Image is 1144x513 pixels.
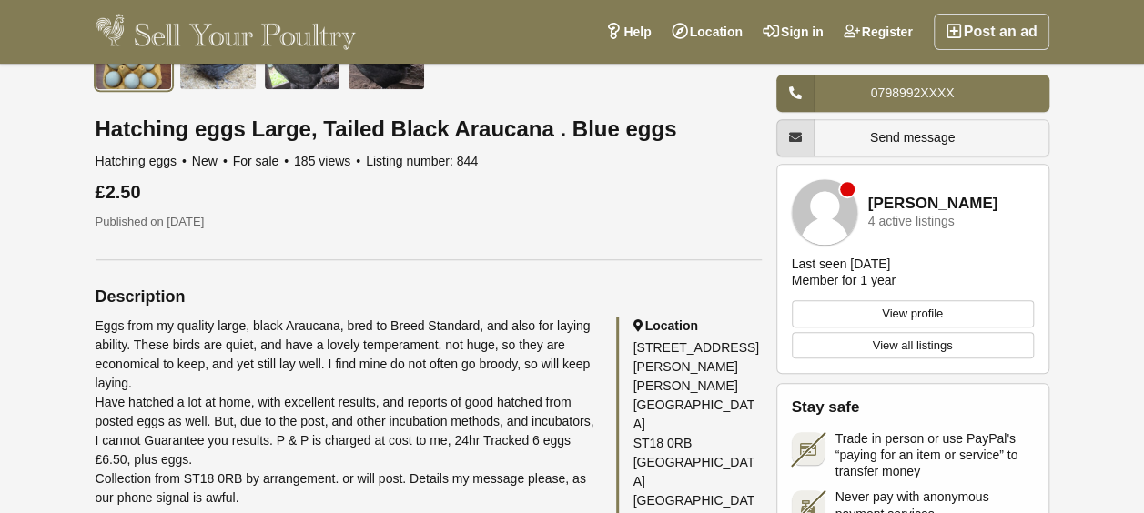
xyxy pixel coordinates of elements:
a: 0798992XXXX [776,75,1049,112]
img: Carol Connor [792,179,857,245]
div: £2.50 [96,182,762,202]
span: New [192,154,229,168]
div: Member for 1 year [792,272,896,288]
div: Eggs from my quality large, black Araucana, bred to Breed Standard, and also for laying ability. ... [96,317,598,508]
a: View all listings [792,332,1034,359]
img: Sell Your Poultry [96,14,357,50]
a: Help [595,14,661,50]
a: Send message [776,119,1049,156]
a: Sign in [753,14,834,50]
span: Send message [870,130,955,145]
div: Last seen [DATE] [792,256,891,272]
h2: Description [96,287,762,306]
p: Published on [DATE] [96,213,762,231]
span: Trade in person or use PayPal's “paying for an item or service” to transfer money [835,430,1034,480]
span: For sale [233,154,290,168]
span: 0798992XXXX [871,85,955,100]
a: View profile [792,300,1034,327]
div: Member is offline [840,182,855,196]
a: Location [662,14,753,50]
span: Hatching eggs [96,154,188,168]
div: 4 active listings [868,215,955,228]
span: 185 views [294,154,362,168]
span: Listing number: 844 [366,154,478,168]
a: [PERSON_NAME] [868,196,998,213]
a: Post an ad [934,14,1049,50]
h2: Stay safe [792,398,1034,417]
h2: Location [633,317,762,335]
a: Register [834,14,923,50]
h1: Hatching eggs Large, Tailed Black Araucana . Blue eggs [96,117,762,141]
